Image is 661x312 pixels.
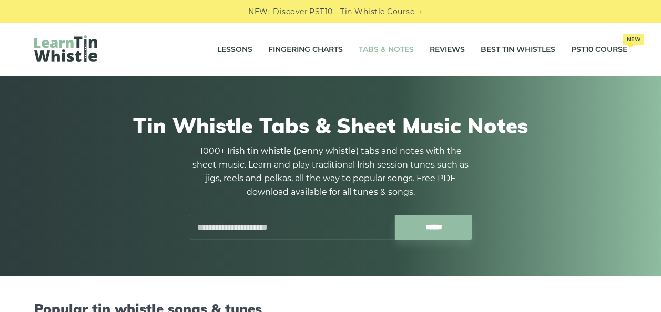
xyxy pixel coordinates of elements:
h1: Tin Whistle Tabs & Sheet Music Notes [34,113,627,138]
img: LearnTinWhistle.com [34,35,97,62]
a: Tabs & Notes [359,37,414,63]
p: 1000+ Irish tin whistle (penny whistle) tabs and notes with the sheet music. Learn and play tradi... [189,144,473,199]
a: Fingering Charts [268,37,343,63]
a: Lessons [217,37,252,63]
span: New [623,34,644,45]
a: Reviews [430,37,465,63]
a: PST10 CourseNew [571,37,627,63]
a: Best Tin Whistles [481,37,555,63]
